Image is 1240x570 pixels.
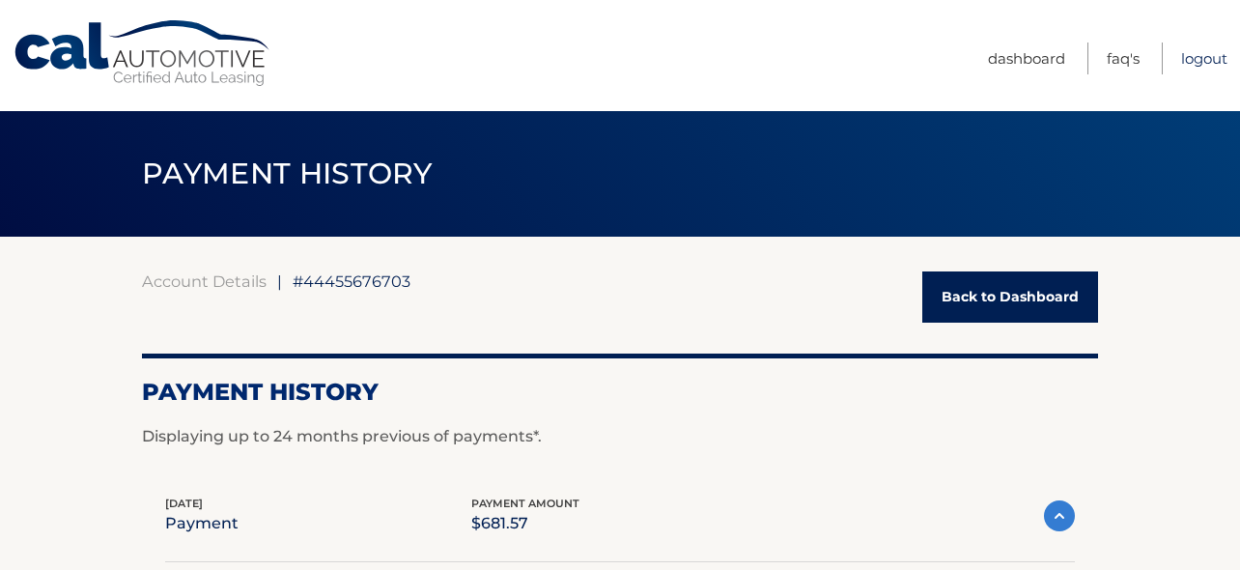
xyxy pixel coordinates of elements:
a: Logout [1181,43,1227,74]
a: Back to Dashboard [922,271,1098,323]
a: Account Details [142,271,267,291]
p: $681.57 [471,510,579,537]
span: #44455676703 [293,271,410,291]
a: Cal Automotive [13,19,273,88]
a: FAQ's [1107,43,1140,74]
img: accordion-active.svg [1044,500,1075,531]
p: payment [165,510,239,537]
span: PAYMENT HISTORY [142,156,433,191]
span: | [277,271,282,291]
a: Dashboard [988,43,1065,74]
p: Displaying up to 24 months previous of payments*. [142,425,1098,448]
h2: Payment History [142,378,1098,407]
span: [DATE] [165,497,203,510]
span: payment amount [471,497,579,510]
